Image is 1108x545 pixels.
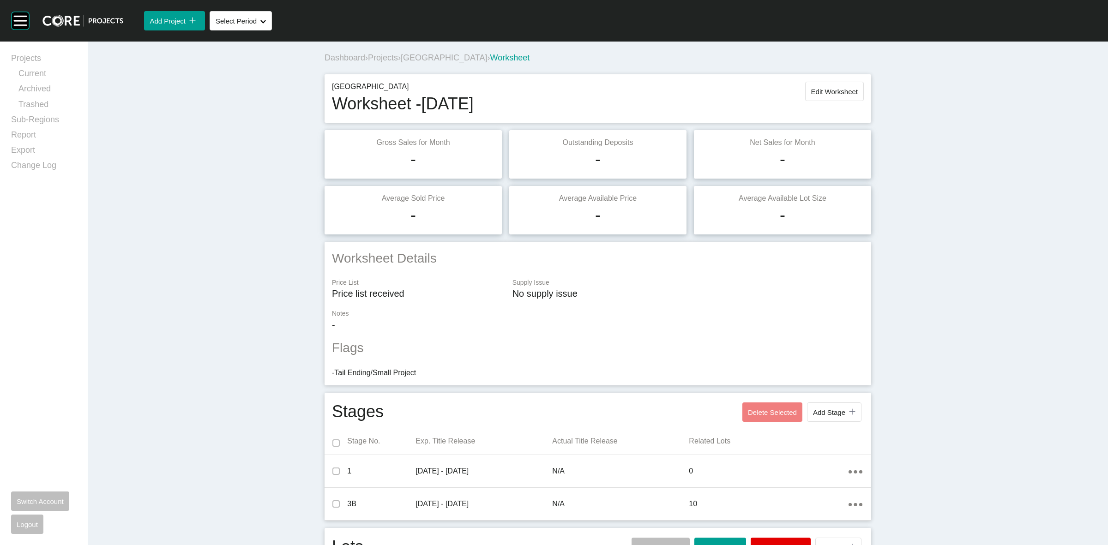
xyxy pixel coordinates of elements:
[347,499,415,509] p: 3B
[512,287,864,300] p: No supply issue
[415,436,552,446] p: Exp. Title Release
[552,436,689,446] p: Actual Title Release
[18,68,77,83] a: Current
[398,53,401,62] span: ›
[332,138,494,148] p: Gross Sales for Month
[410,148,416,171] h1: -
[689,466,848,476] p: 0
[11,491,69,511] button: Switch Account
[805,82,864,101] button: Edit Worksheet
[595,148,601,171] h1: -
[401,53,487,62] a: [GEOGRAPHIC_DATA]
[415,466,552,476] p: [DATE] - [DATE]
[780,204,785,227] h1: -
[144,11,205,30] button: Add Project
[332,368,864,378] li: - Tail Ending/Small Project
[11,129,77,144] a: Report
[11,144,77,160] a: Export
[595,204,601,227] h1: -
[42,15,123,27] img: core-logo-dark.3138cae2.png
[332,249,864,267] h2: Worksheet Details
[552,466,689,476] p: N/A
[332,339,864,357] h2: Flags
[11,515,43,534] button: Logout
[701,193,864,204] p: Average Available Lot Size
[689,436,848,446] p: Related Lots
[332,318,864,331] p: -
[347,436,415,446] p: Stage No.
[368,53,398,62] a: Projects
[18,83,77,98] a: Archived
[17,521,38,528] span: Logout
[332,309,864,318] p: Notes
[490,53,530,62] span: Worksheet
[807,402,861,422] button: Add Stage
[365,53,368,62] span: ›
[701,138,864,148] p: Net Sales for Month
[811,88,858,96] span: Edit Worksheet
[325,53,365,62] a: Dashboard
[17,497,64,505] span: Switch Account
[11,114,77,129] a: Sub-Regions
[689,499,848,509] p: 10
[512,278,864,287] p: Supply Issue
[210,11,272,30] button: Select Period
[347,466,415,476] p: 1
[332,92,474,115] h1: Worksheet - [DATE]
[780,148,785,171] h1: -
[18,99,77,114] a: Trashed
[487,53,490,62] span: ›
[332,82,474,92] p: [GEOGRAPHIC_DATA]
[11,160,77,175] a: Change Log
[742,402,802,422] button: Delete Selected
[813,408,845,416] span: Add Stage
[517,193,679,204] p: Average Available Price
[332,278,503,287] p: Price List
[552,499,689,509] p: N/A
[748,408,797,416] span: Delete Selected
[332,193,494,204] p: Average Sold Price
[11,53,77,68] a: Projects
[415,499,552,509] p: [DATE] - [DATE]
[332,287,503,300] p: Price list received
[517,138,679,148] p: Outstanding Deposits
[150,17,186,25] span: Add Project
[332,400,384,424] h1: Stages
[410,204,416,227] h1: -
[216,17,257,25] span: Select Period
